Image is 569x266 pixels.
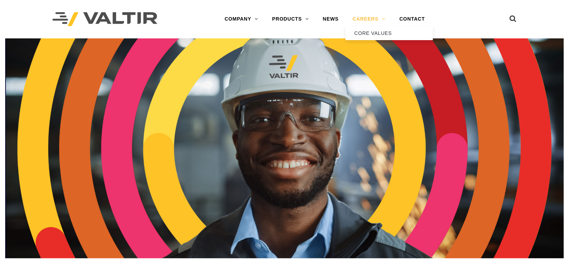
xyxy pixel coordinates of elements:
[346,26,433,40] a: CORE VALUES
[218,12,265,26] a: COMPANY
[5,38,564,258] img: Careers_Header
[265,12,316,26] a: PRODUCTS
[52,12,157,27] img: Valtir
[346,12,392,26] a: CAREERS
[316,12,346,26] a: NEWS
[392,12,432,26] a: CONTACT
